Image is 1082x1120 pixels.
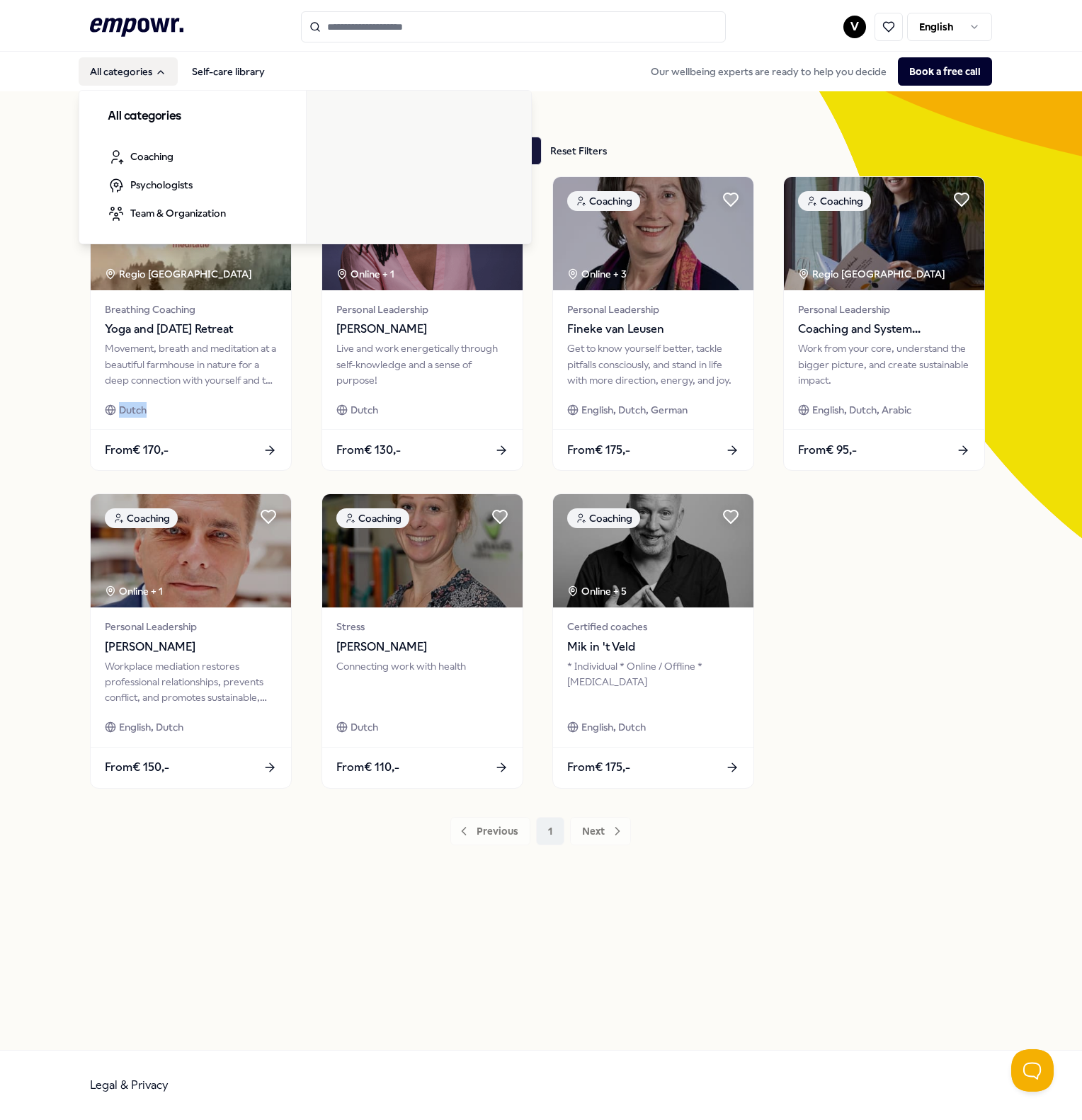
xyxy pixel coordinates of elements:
[119,402,147,418] span: Dutch
[130,205,226,221] span: Team & Organization
[784,177,984,290] img: package image
[581,402,688,418] span: English, Dutch, German
[105,341,277,388] div: Movement, breath and meditation at a beautiful farmhouse in nature for a deep connection with you...
[553,177,753,290] img: package image
[96,143,185,171] a: Coaching
[553,494,753,607] img: package image
[105,266,254,282] div: Regio [GEOGRAPHIC_DATA]
[336,441,401,459] span: From € 130,-
[79,91,533,245] div: All categories
[90,493,292,788] a: package imageCoachingOnline + 1Personal Leadership[PERSON_NAME]Workplace mediation restores profe...
[798,441,857,459] span: From € 95,-
[1011,1049,1054,1092] iframe: Help Scout Beacon - Open
[798,320,970,338] span: Coaching and System Consulting for Sustainable Impact
[336,266,394,282] div: Online + 1
[105,638,277,656] span: [PERSON_NAME]
[567,191,640,211] div: Coaching
[550,143,607,159] div: Reset Filters
[108,108,278,126] h3: All categories
[321,176,523,471] a: package imageCoachingOnline + 1Personal Leadership[PERSON_NAME]Live and work energetically throug...
[119,719,183,735] span: English, Dutch
[105,583,163,599] div: Online + 1
[798,266,947,282] div: Regio [GEOGRAPHIC_DATA]
[567,302,739,317] span: Personal Leadership
[321,493,523,788] a: package imageCoachingStress[PERSON_NAME]Connecting work with healthDutchFrom€ 110,-
[843,16,866,38] button: V
[567,583,627,599] div: Online + 5
[552,176,754,471] a: package imageCoachingOnline + 3Personal LeadershipFineke van LeusenGet to know yourself better, t...
[105,658,277,706] div: Workplace mediation restores professional relationships, prevents conflict, and promotes sustaina...
[105,441,169,459] span: From € 170,-
[552,493,754,788] a: package imageCoachingOnline + 5Certified coachesMik in 't Veld* Individual * Online / Offline * [...
[105,320,277,338] span: Yoga and [DATE] Retreat
[351,402,378,418] span: Dutch
[567,638,739,656] span: Mik in 't Veld
[105,619,277,634] span: Personal Leadership
[567,619,739,634] span: Certified coaches
[798,191,871,211] div: Coaching
[336,341,508,388] div: Live and work energetically through self-knowledge and a sense of purpose!
[336,758,399,777] span: From € 110,-
[105,758,169,777] span: From € 150,-
[898,57,992,86] button: Book a free call
[96,171,204,200] a: Psychologists
[181,57,276,86] a: Self-care library
[96,200,237,228] a: Team & Organization
[336,638,508,656] span: [PERSON_NAME]
[301,11,726,42] input: Search for products, categories or subcategories
[79,57,178,86] button: All categories
[567,441,630,459] span: From € 175,-
[322,494,523,607] img: package image
[336,658,508,706] div: Connecting work with health
[90,1078,169,1092] a: Legal & Privacy
[90,176,292,471] a: package imageCoachingRegio [GEOGRAPHIC_DATA] Breathing CoachingYoga and [DATE] RetreatMovement, b...
[783,176,985,471] a: package imageCoachingRegio [GEOGRAPHIC_DATA] Personal LeadershipCoaching and System Consulting fo...
[336,508,409,528] div: Coaching
[567,508,640,528] div: Coaching
[336,302,508,317] span: Personal Leadership
[581,719,646,735] span: English, Dutch
[336,320,508,338] span: [PERSON_NAME]
[812,402,911,418] span: English, Dutch, Arabic
[567,320,739,338] span: Fineke van Leusen
[79,57,276,86] nav: Main
[105,302,277,317] span: Breathing Coaching
[639,57,992,86] div: Our wellbeing experts are ready to help you decide
[130,149,173,164] span: Coaching
[105,508,178,528] div: Coaching
[130,177,193,193] span: Psychologists
[798,341,970,388] div: Work from your core, understand the bigger picture, and create sustainable impact.
[567,266,627,282] div: Online + 3
[567,758,630,777] span: From € 175,-
[567,658,739,706] div: * Individual * Online / Offline * [MEDICAL_DATA]
[336,619,508,634] span: Stress
[351,719,378,735] span: Dutch
[91,494,291,607] img: package image
[798,302,970,317] span: Personal Leadership
[567,341,739,388] div: Get to know yourself better, tackle pitfalls consciously, and stand in life with more direction, ...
